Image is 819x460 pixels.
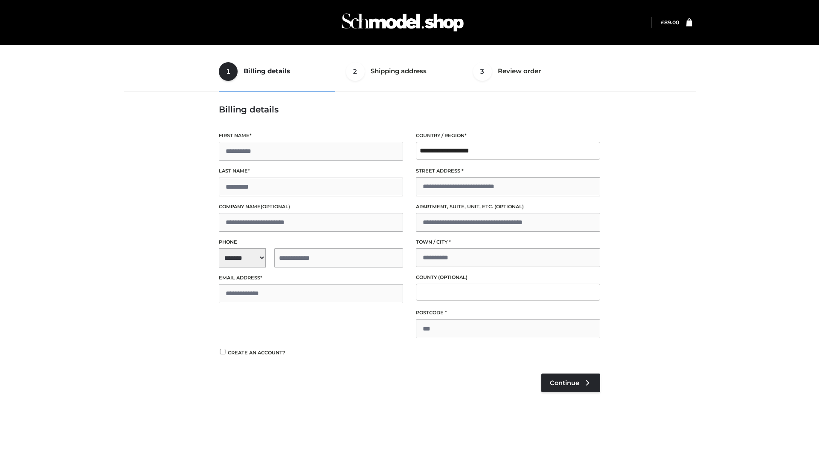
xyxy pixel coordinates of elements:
[219,203,403,211] label: Company name
[219,238,403,246] label: Phone
[661,19,679,26] bdi: 89.00
[219,132,403,140] label: First name
[416,238,600,246] label: Town / City
[219,349,227,354] input: Create an account?
[261,204,290,210] span: (optional)
[416,132,600,140] label: Country / Region
[661,19,679,26] a: £89.00
[228,350,285,356] span: Create an account?
[219,167,403,175] label: Last name
[416,167,600,175] label: Street address
[416,203,600,211] label: Apartment, suite, unit, etc.
[541,374,600,392] a: Continue
[494,204,524,210] span: (optional)
[438,274,468,280] span: (optional)
[416,309,600,317] label: Postcode
[339,6,467,39] img: Schmodel Admin 964
[661,19,664,26] span: £
[219,274,403,282] label: Email address
[550,379,579,387] span: Continue
[219,104,600,115] h3: Billing details
[416,273,600,282] label: County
